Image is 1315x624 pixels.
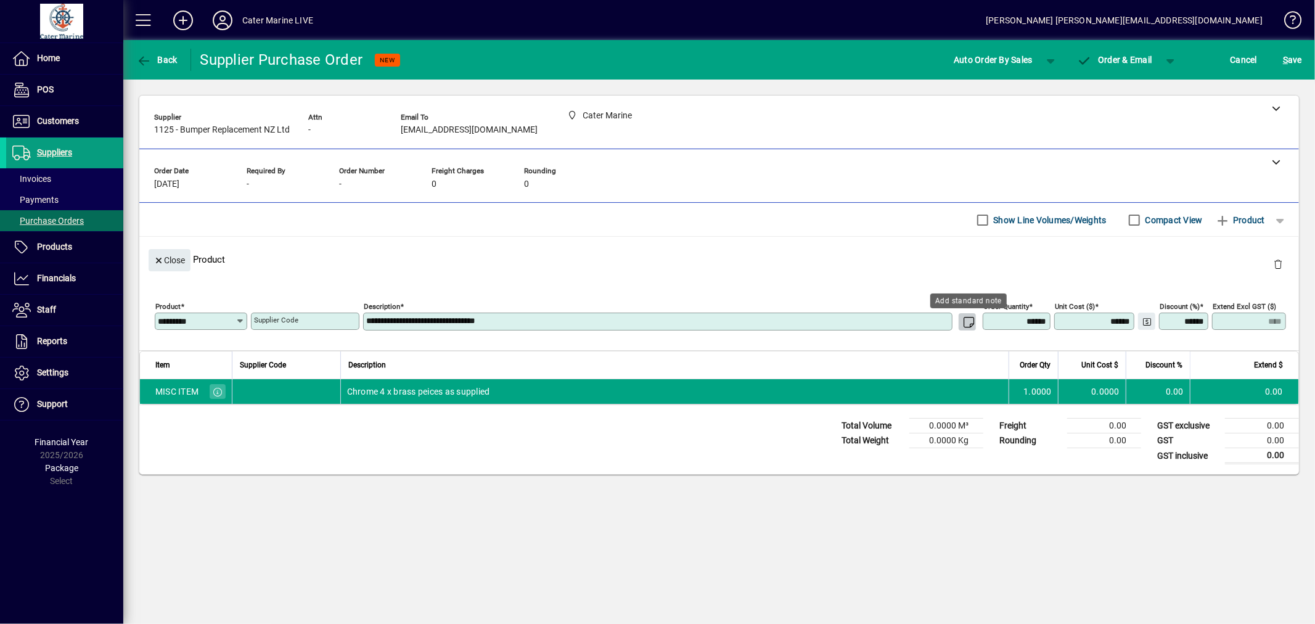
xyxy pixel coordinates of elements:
span: Supplier Code [240,358,286,372]
td: 0.00 [1126,379,1190,404]
td: 0.00 [1067,433,1141,448]
td: 0.00 [1190,379,1298,404]
span: Auto Order By Sales [954,50,1033,70]
mat-label: Supplier Code [254,316,298,324]
a: Purchase Orders [6,210,123,231]
span: ave [1283,50,1302,70]
span: Order Qty [1020,358,1051,372]
button: Add [163,9,203,31]
td: Rounding [993,433,1067,448]
button: Close [149,249,190,271]
a: Payments [6,189,123,210]
button: Cancel [1227,49,1261,71]
label: Show Line Volumes/Weights [991,214,1107,226]
a: POS [6,75,123,105]
span: 0 [524,179,529,189]
span: Package [45,463,78,473]
td: GST [1151,433,1225,448]
div: Supplier Purchase Order [200,50,363,70]
a: Invoices [6,168,123,189]
span: Reports [37,336,67,346]
span: S [1283,55,1288,65]
span: Financial Year [35,437,89,447]
span: Back [136,55,178,65]
td: GST exclusive [1151,419,1225,433]
span: 0 [432,179,436,189]
button: Order & Email [1071,49,1158,71]
a: Knowledge Base [1275,2,1300,43]
span: Payments [12,195,59,205]
button: Delete [1263,249,1293,279]
span: Suppliers [37,147,72,157]
app-page-header-button: Close [145,254,194,265]
span: Products [37,242,72,252]
span: Financials [37,273,76,283]
mat-label: Discount (%) [1160,302,1200,311]
span: Invoices [12,174,51,184]
span: Support [37,399,68,409]
span: Item [155,358,170,372]
td: 1.0000 [1009,379,1058,404]
span: Product [1215,210,1265,230]
button: Product [1209,209,1271,231]
span: Description [348,358,386,372]
span: - [247,179,249,189]
td: 0.00 [1225,433,1299,448]
td: 0.0000 [1058,379,1126,404]
td: 0.00 [1225,448,1299,464]
td: 0.0000 M³ [909,419,983,433]
a: Settings [6,358,123,388]
a: Staff [6,295,123,326]
span: Discount % [1145,358,1182,372]
a: Products [6,232,123,263]
div: Product [139,237,1299,282]
td: Freight [993,419,1067,433]
td: Total Weight [835,433,909,448]
div: Cater Marine LIVE [242,10,313,30]
td: 0.00 [1067,419,1141,433]
td: 0.00 [1225,419,1299,433]
mat-label: Product [155,302,181,311]
span: Settings [37,367,68,377]
span: Close [154,250,186,271]
span: NEW [380,56,395,64]
span: Home [37,53,60,63]
div: Add standard note [930,294,1007,308]
mat-label: Unit Cost ($) [1055,302,1095,311]
app-page-header-button: Delete [1263,258,1293,269]
span: Staff [37,305,56,314]
span: - [339,179,342,189]
td: GST inclusive [1151,448,1225,464]
a: Financials [6,263,123,294]
span: [DATE] [154,179,179,189]
span: - [308,125,311,135]
span: Customers [37,116,79,126]
td: 0.0000 Kg [909,433,983,448]
a: Support [6,389,123,420]
div: [PERSON_NAME] [PERSON_NAME][EMAIL_ADDRESS][DOMAIN_NAME] [986,10,1263,30]
mat-label: Description [364,302,400,311]
label: Compact View [1143,214,1203,226]
span: Cancel [1231,50,1258,70]
a: Home [6,43,123,74]
span: Extend $ [1254,358,1283,372]
button: Auto Order By Sales [948,49,1039,71]
button: Change Price Levels [1138,313,1155,330]
a: Customers [6,106,123,137]
span: [EMAIL_ADDRESS][DOMAIN_NAME] [401,125,538,135]
button: Save [1280,49,1305,71]
div: MISC ITEM [155,385,199,398]
span: POS [37,84,54,94]
span: 1125 - Bumper Replacement NZ Ltd [154,125,290,135]
button: Profile [203,9,242,31]
span: Unit Cost $ [1081,358,1118,372]
button: Back [133,49,181,71]
span: Purchase Orders [12,216,84,226]
mat-label: Extend excl GST ($) [1213,302,1276,311]
span: Order & Email [1077,55,1152,65]
app-page-header-button: Back [123,49,191,71]
a: Reports [6,326,123,357]
td: Total Volume [835,419,909,433]
span: Chrome 4 x brass peices as supplied [347,385,490,398]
